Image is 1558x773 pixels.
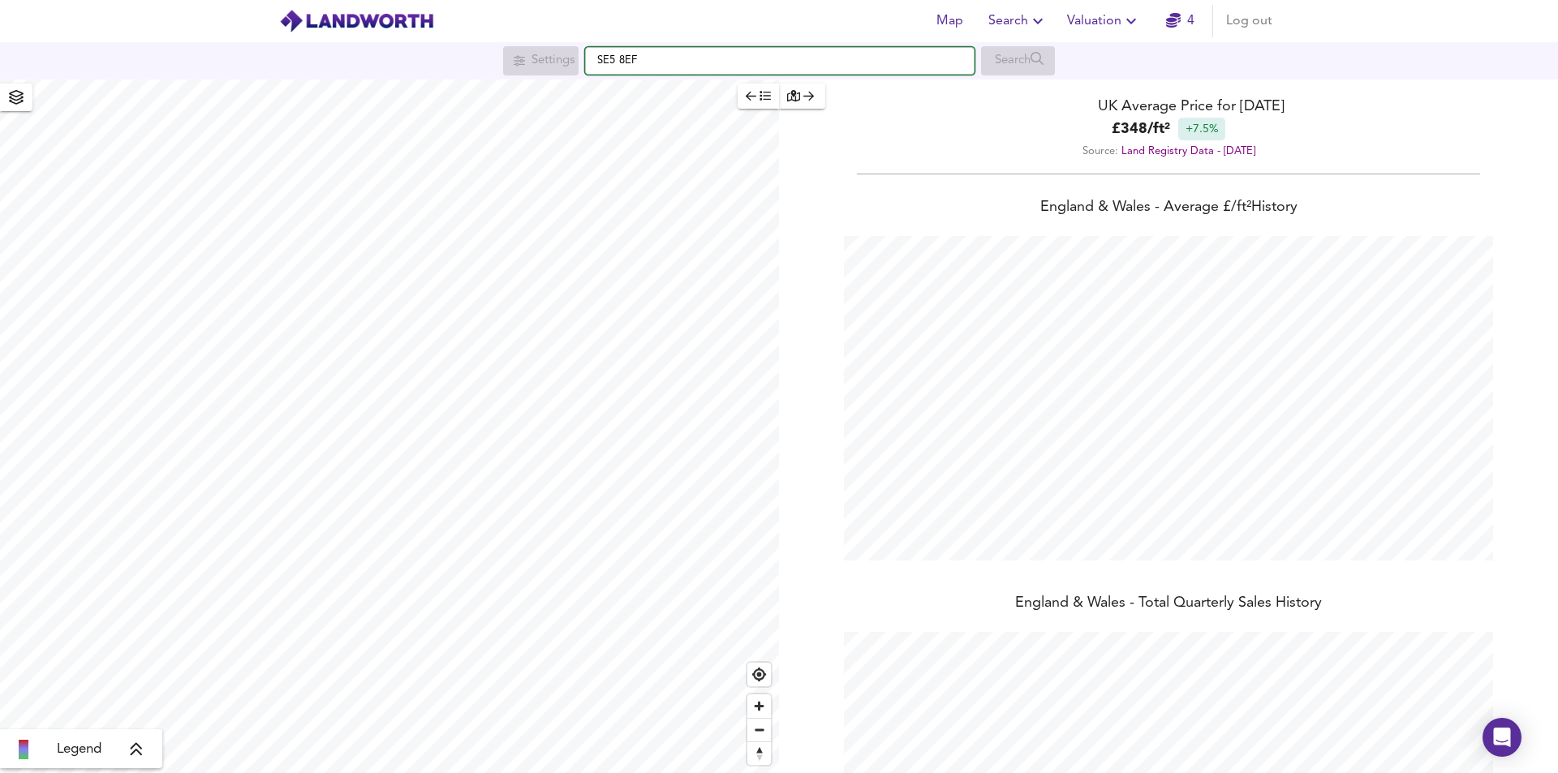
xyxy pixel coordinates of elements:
[1112,118,1170,140] b: £ 348 / ft²
[57,740,101,759] span: Legend
[1121,146,1255,157] a: Land Registry Data - [DATE]
[1220,5,1279,37] button: Log out
[923,5,975,37] button: Map
[1166,10,1194,32] a: 4
[747,719,771,741] span: Zoom out
[747,663,771,686] button: Find my location
[981,46,1055,75] div: Search for a location first or explore the map
[747,694,771,718] button: Zoom in
[279,9,434,33] img: logo
[1483,718,1521,757] div: Open Intercom Messenger
[1061,5,1147,37] button: Valuation
[982,5,1054,37] button: Search
[1154,5,1206,37] button: 4
[1226,10,1272,32] span: Log out
[1178,118,1225,140] div: +7.5%
[747,718,771,741] button: Zoom out
[779,593,1558,616] div: England & Wales - Total Quarterly Sales History
[779,96,1558,118] div: UK Average Price for [DATE]
[988,10,1048,32] span: Search
[1067,10,1141,32] span: Valuation
[747,741,771,765] button: Reset bearing to north
[585,47,975,75] input: Enter a location...
[779,197,1558,220] div: England & Wales - Average £/ ft² History
[503,46,579,75] div: Search for a location first or explore the map
[779,140,1558,162] div: Source:
[930,10,969,32] span: Map
[747,742,771,765] span: Reset bearing to north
